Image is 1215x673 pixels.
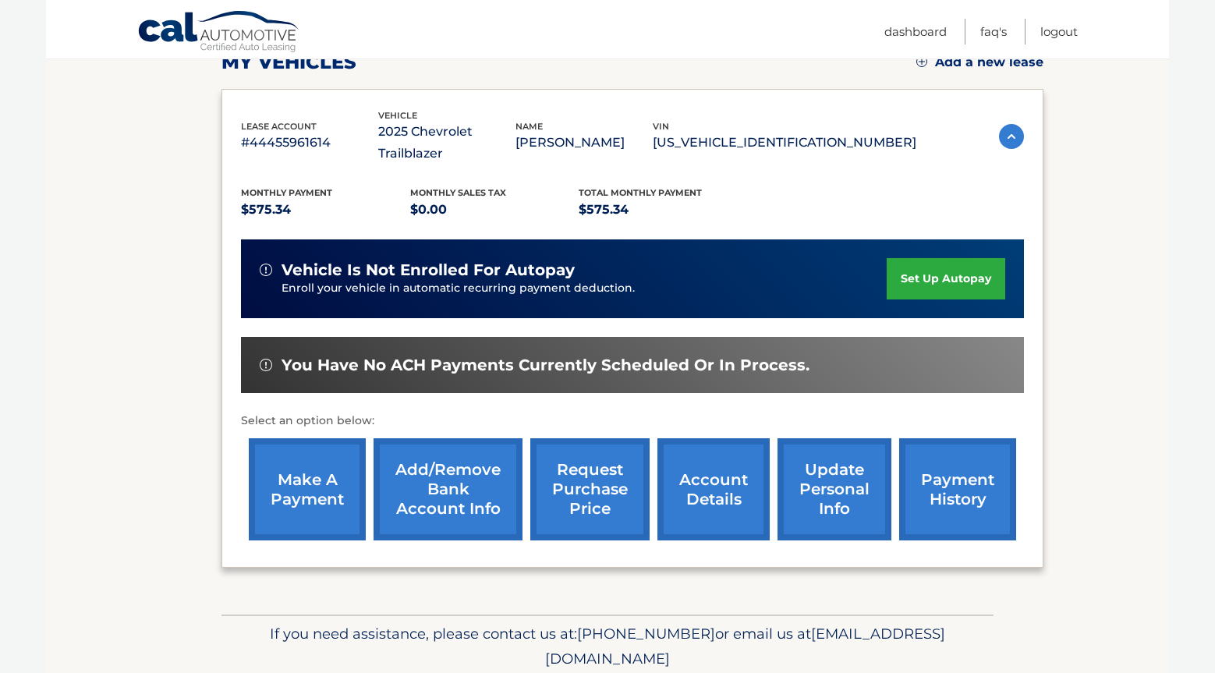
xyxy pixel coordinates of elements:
p: [PERSON_NAME] [515,132,653,154]
span: lease account [241,121,317,132]
h2: my vehicles [221,51,356,74]
img: alert-white.svg [260,264,272,276]
p: 2025 Chevrolet Trailblazer [378,121,515,165]
img: accordion-active.svg [999,124,1024,149]
span: name [515,121,543,132]
a: payment history [899,438,1016,540]
span: vin [653,121,669,132]
a: set up autopay [887,258,1005,299]
p: [US_VEHICLE_IDENTIFICATION_NUMBER] [653,132,916,154]
p: #44455961614 [241,132,378,154]
span: [EMAIL_ADDRESS][DOMAIN_NAME] [545,625,945,668]
span: Total Monthly Payment [579,187,702,198]
span: You have no ACH payments currently scheduled or in process. [282,356,809,375]
a: Logout [1040,19,1078,44]
span: [PHONE_NUMBER] [577,625,715,643]
span: Monthly sales Tax [410,187,506,198]
a: account details [657,438,770,540]
span: vehicle is not enrolled for autopay [282,260,575,280]
img: add.svg [916,56,927,67]
p: Enroll your vehicle in automatic recurring payment deduction. [282,280,887,297]
a: update personal info [778,438,891,540]
a: Dashboard [884,19,947,44]
a: FAQ's [980,19,1007,44]
a: Add/Remove bank account info [374,438,522,540]
span: vehicle [378,110,417,121]
a: make a payment [249,438,366,540]
p: $0.00 [410,199,579,221]
p: If you need assistance, please contact us at: or email us at [232,622,983,671]
p: $575.34 [241,199,410,221]
a: request purchase price [530,438,650,540]
p: $575.34 [579,199,748,221]
span: Monthly Payment [241,187,332,198]
a: Add a new lease [916,55,1043,70]
a: Cal Automotive [137,10,301,55]
p: Select an option below: [241,412,1024,430]
img: alert-white.svg [260,359,272,371]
